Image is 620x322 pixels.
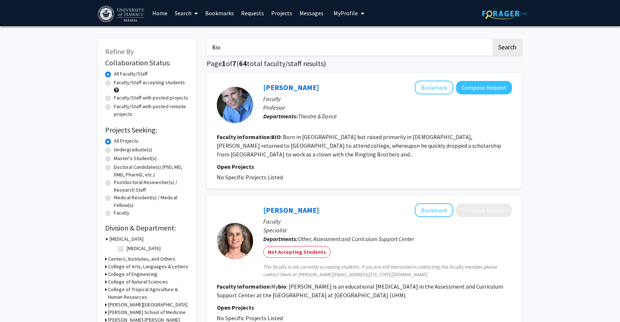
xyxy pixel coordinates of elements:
[114,137,139,145] label: All Projects
[263,205,319,215] a: [PERSON_NAME]
[263,217,512,226] p: Faculty
[105,126,189,134] h2: Projects Seeking:
[263,235,298,242] b: Departments:
[217,174,283,181] span: No Specific Projects Listed
[207,59,522,68] h1: Page of ( total faculty/staff results)
[114,103,189,118] label: Faculty/Staff with posted remote projects
[98,6,146,22] img: University of Hawaiʻi at Mānoa Logo
[263,226,512,235] p: Specialist
[114,194,189,209] label: Medical Resident(s) / Medical Fellow(s)
[298,113,337,120] span: Theatre & Dance
[492,39,522,56] button: Search
[207,39,491,56] input: Search Keywords
[296,0,327,26] a: Messages
[108,270,157,278] h3: College of Engineering
[108,255,175,263] h3: Centers, Institutes, and Others
[239,59,247,68] span: 64
[263,94,512,103] p: Faculty
[114,179,189,194] label: Postdoctoral Researcher(s) / Research Staff
[217,133,271,140] b: Faculty Information:
[222,59,226,68] span: 1
[268,0,296,26] a: Projects
[217,283,503,299] fg-read-more: My : [PERSON_NAME] is an educational [MEDICAL_DATA] in the Assessment and Curriculum Support Cent...
[263,83,319,92] a: [PERSON_NAME]
[171,0,202,26] a: Search
[263,113,298,120] b: Departments:
[108,309,186,316] h3: [PERSON_NAME] School of Medicine
[271,133,281,140] b: BIO
[114,163,189,179] label: Doctoral Candidate(s) (PhD, MD, DMD, PharmD, etc.)
[263,263,512,278] span: This faculty is not currently accepting students. If you are still interested in contacting this ...
[217,303,512,312] p: Open Projects
[114,79,185,86] label: Faculty/Staff accepting students
[334,9,358,17] span: My Profile
[114,70,148,78] label: All Faculty/Staff
[114,209,129,217] label: Faculty
[105,224,189,232] h2: Division & Department:
[263,246,331,258] mat-chip: Not Accepting Students
[298,235,414,242] span: Other, Assessment and Curriculum Support Center
[482,8,528,19] img: ForagerOne Logo
[237,0,268,26] a: Requests
[202,0,237,26] a: Bookmarks
[114,94,188,102] label: Faculty/Staff with posted projects
[217,283,271,290] b: Faculty Information:
[5,289,31,317] iframe: Chat
[456,81,512,94] button: Compose Request to Mark Branner
[415,81,453,94] button: Add Mark Branner to Bookmarks
[263,103,512,112] p: Professor
[232,59,236,68] span: 7
[217,162,512,171] p: Open Projects
[114,155,157,162] label: Master's Student(s)
[456,204,512,217] button: Compose Request to Monica Stitt-Bergh
[108,301,187,309] h3: [PERSON_NAME][GEOGRAPHIC_DATA]
[415,203,453,217] button: Add Monica Stitt-Bergh to Bookmarks
[278,283,286,290] b: bio
[105,47,134,56] span: Refine By
[108,278,168,286] h3: College of Natural Sciences
[114,146,152,154] label: Undergraduate(s)
[108,263,188,270] h3: College of Arts, Languages & Letters
[127,245,161,252] label: [MEDICAL_DATA]
[108,286,189,301] h3: College of Tropical Agriculture & Human Resources
[217,133,501,158] fg-read-more: : Born in [GEOGRAPHIC_DATA] but raised primarily in [DEMOGRAPHIC_DATA], [PERSON_NAME] returned to...
[109,235,144,243] h3: [MEDICAL_DATA]
[105,58,189,67] h2: Collaboration Status:
[149,0,171,26] a: Home
[217,314,283,322] span: No Specific Projects Listed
